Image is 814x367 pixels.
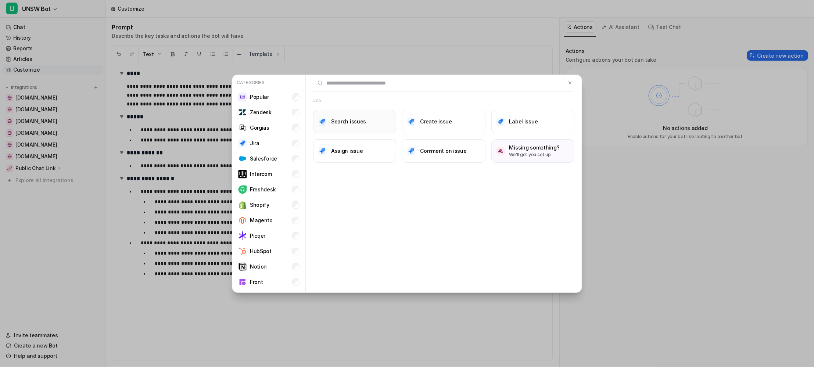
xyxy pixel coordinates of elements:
[318,117,327,126] img: Search issues
[331,118,366,125] h3: Search issues
[313,97,321,104] h2: Jira
[491,110,574,133] button: Label issueLabel issue
[250,170,272,178] p: Intercom
[402,110,485,133] button: Create issueCreate issue
[496,147,505,155] img: /missing-something
[250,93,269,101] p: Popular
[407,117,416,126] img: Create issue
[250,155,277,162] p: Salesforce
[491,139,574,163] button: /missing-somethingMissing something?We'll get you set up
[407,147,416,155] img: Comment on issue
[509,118,538,125] h3: Label issue
[509,144,560,151] h3: Missing something?
[496,117,505,126] img: Label issue
[235,78,302,87] p: Categories
[318,147,327,155] img: Assign issue
[420,147,467,155] h3: Comment on issue
[402,139,485,163] button: Comment on issueComment on issue
[250,247,272,255] p: HubSpot
[250,278,263,286] p: Front
[313,139,396,163] button: Assign issueAssign issue
[250,108,272,116] p: Zendesk
[250,263,267,270] p: Notion
[420,118,452,125] h3: Create issue
[250,139,259,147] p: Jira
[509,151,560,158] p: We'll get you set up
[331,147,363,155] h3: Assign issue
[250,216,273,224] p: Magento
[250,186,276,193] p: Freshdesk
[250,232,265,240] p: Picqer
[313,110,396,133] button: Search issuesSearch issues
[250,124,269,132] p: Gorgias
[250,201,269,209] p: Shopify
